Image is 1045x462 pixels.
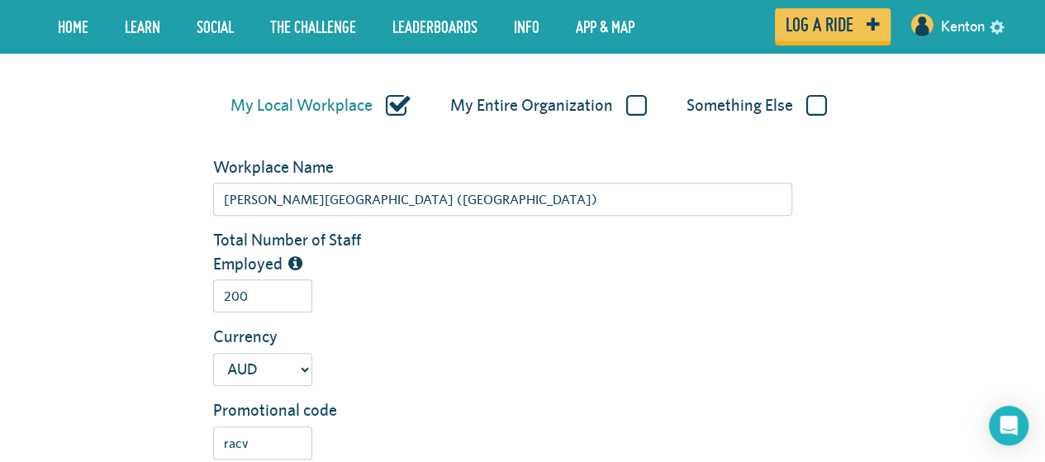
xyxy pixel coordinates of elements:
[501,6,552,47] a: Info
[184,6,246,47] a: Social
[990,18,1005,34] a: settings drop down toggle
[989,406,1028,445] div: Open Intercom Messenger
[288,255,302,272] i: The total number of people employed by this organization/workplace, including part time staff.
[45,6,101,47] a: Home
[909,12,935,38] img: User profile image
[686,95,827,117] label: Something Else
[563,6,647,47] a: App & Map
[941,7,985,46] a: Kenton
[201,325,402,349] label: Currency
[201,228,402,275] label: Total Number of Staff Employed
[786,17,853,32] span: Log a ride
[450,95,647,117] label: My Entire Organization
[258,6,368,47] a: The Challenge
[380,6,490,47] a: Leaderboards
[112,6,173,47] a: LEARN
[230,95,411,117] label: My Local Workplace
[775,8,891,41] a: Log a ride
[201,398,402,422] label: Promotional code
[201,155,402,179] label: Workplace Name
